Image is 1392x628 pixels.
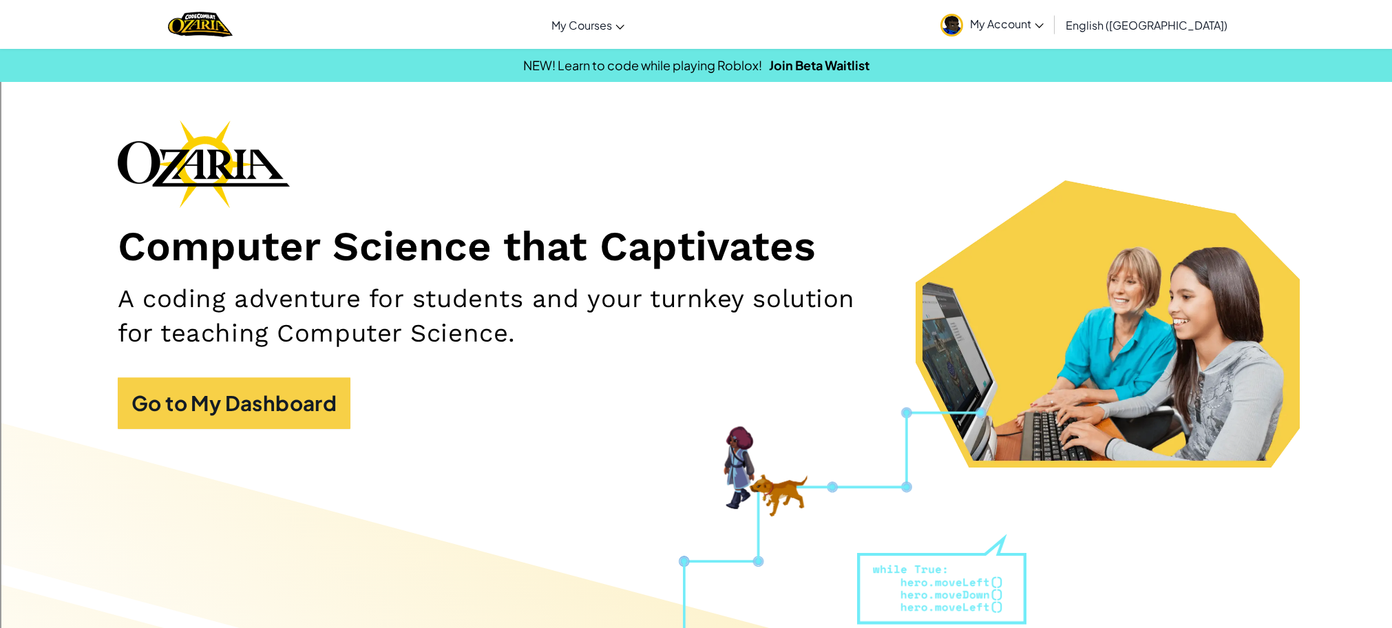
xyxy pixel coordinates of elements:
[769,57,869,73] a: Join Beta Waitlist
[970,17,1044,31] span: My Account
[934,3,1051,46] a: My Account
[551,18,612,32] span: My Courses
[118,120,290,208] img: Ozaria branding logo
[118,222,1274,272] h1: Computer Science that Captivates
[545,6,631,43] a: My Courses
[168,10,232,39] img: Home
[1059,6,1234,43] a: English ([GEOGRAPHIC_DATA])
[1066,18,1227,32] span: English ([GEOGRAPHIC_DATA])
[940,14,963,36] img: avatar
[523,57,762,73] span: NEW! Learn to code while playing Roblox!
[168,10,232,39] a: Ozaria by CodeCombat logo
[118,377,350,428] a: Go to My Dashboard
[118,282,893,350] h2: A coding adventure for students and your turnkey solution for teaching Computer Science.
